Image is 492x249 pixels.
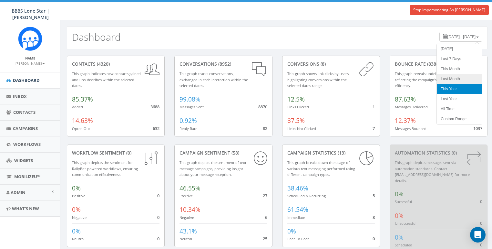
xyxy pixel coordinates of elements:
div: Bounce Rate [395,61,482,67]
small: This graph shows link clicks by users, highlighting conversions within the selected dates range. [287,71,350,88]
small: This graph indicates new contacts gained and unsubscribes within the selected dates. [72,71,141,88]
span: 0 [157,236,159,242]
span: 0 [480,220,482,226]
small: This graph depicts messages sent via automation standards. Contact [EMAIL_ADDRESS][DOMAIN_NAME] f... [395,160,470,183]
span: 87.63% [395,95,416,103]
li: This Month [437,64,482,74]
span: Contacts [13,109,36,115]
span: 7 [373,125,375,131]
span: 27 [263,193,267,199]
small: This graph reveals undelivered messages, reflecting the campaign's delivery efficiency. [395,71,465,88]
li: Last Year [437,94,482,104]
a: [PERSON_NAME] [15,60,45,66]
div: Workflow Sentiment [72,150,159,156]
span: 0% [72,184,81,192]
div: Open Intercom Messenger [470,227,486,243]
small: This graph depicts the sentiment of text message campaigns, providing insight about your message ... [179,160,246,177]
span: 5 [373,193,375,199]
div: Campaign Sentiment [179,150,267,156]
h2: Dashboard [72,32,121,42]
span: 0% [72,227,81,235]
div: conversions [287,61,375,67]
span: 12.37% [395,116,416,125]
span: 0 [373,236,375,242]
span: 0 [157,193,159,199]
span: 1037 [473,125,482,131]
span: [DATE] - [DATE] [447,34,476,39]
div: conversations [179,61,267,67]
small: This graph depicts the sentiment for RallyBot-powered workflows, ensuring communication effective... [72,160,138,177]
span: 0 [157,214,159,220]
span: 0% [395,211,404,220]
small: Messages Delivered [395,104,428,109]
span: 38.46% [287,184,308,192]
small: Links Clicked [287,104,309,109]
small: Neutral [179,236,192,241]
span: 82 [263,125,267,131]
span: Inbox [13,93,27,99]
small: Positive [72,193,85,198]
span: 0% [72,205,81,214]
span: 43.1% [179,227,197,235]
small: Negative [72,215,87,220]
span: MobilizeU™ [14,174,40,179]
small: Successful [395,199,412,204]
span: 14.63% [72,116,93,125]
span: 10.34% [179,205,200,214]
span: Dashboard [13,77,40,83]
span: (8386) [426,61,440,67]
span: 0 [480,199,482,204]
span: (8) [319,61,326,67]
span: (13) [336,150,345,156]
span: What's New [12,206,39,211]
span: 0 [480,242,482,248]
span: 8 [373,214,375,220]
small: [PERSON_NAME] [15,61,45,66]
span: 1 [373,104,375,110]
span: 6 [265,214,267,220]
small: Peer To Peer [287,236,309,241]
span: 3688 [150,104,159,110]
span: Workflows [13,141,41,147]
li: Last 7 Days [437,54,482,64]
span: 0% [395,190,404,198]
span: (58) [230,150,239,156]
small: Neutral [72,236,85,241]
small: Links Not Clicked [287,126,316,131]
a: Stop Impersonating As [PERSON_NAME] [410,5,489,15]
small: Positive [179,193,193,198]
span: 99.08% [179,95,200,103]
img: Rally_Corp_Icon_1.png [18,27,42,51]
small: Unsuccessful [395,221,416,226]
small: Messages Sent [179,104,204,109]
span: 0.92% [179,116,197,125]
li: This Year [437,84,482,94]
small: Opted Out [72,126,90,131]
li: [DATE] [437,44,482,54]
span: Campaigns [13,125,38,131]
div: Automation Statistics [395,150,482,156]
span: 8870 [258,104,267,110]
span: (4320) [96,61,110,67]
small: Added [72,104,83,109]
span: 85.37% [72,95,93,103]
small: Scheduled & Recurring [287,193,326,198]
span: 0% [395,233,404,242]
span: Widgets [14,157,33,163]
span: 46.55% [179,184,200,192]
span: (8952) [217,61,231,67]
span: (0) [125,150,131,156]
small: Scheduled [395,243,412,247]
li: Last Month [437,74,482,84]
span: 87.5% [287,116,305,125]
small: Reply Rate [179,126,197,131]
span: 632 [153,125,159,131]
small: Negative [179,215,194,220]
li: All Time [437,104,482,114]
span: (0) [450,150,457,156]
li: Custom Range [437,114,482,124]
small: Name [25,56,35,60]
span: 25 [263,236,267,242]
small: This graph tracks conversations, exchanged in each interaction within the selected dates. [179,71,248,88]
span: 12.5% [287,95,305,103]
